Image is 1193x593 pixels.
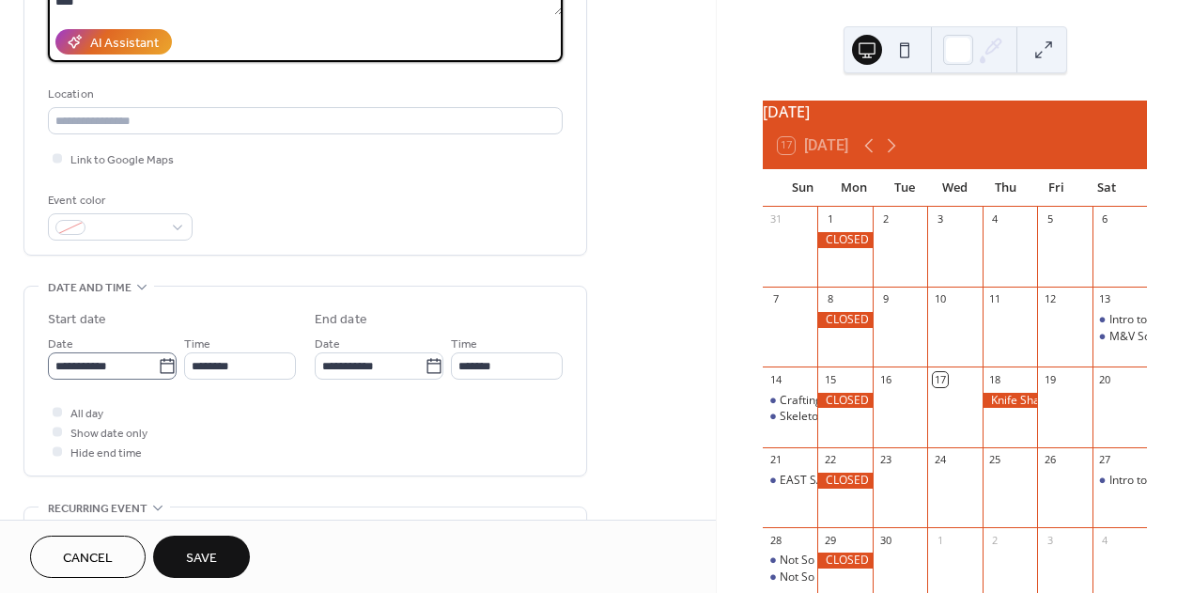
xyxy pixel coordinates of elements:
[878,533,892,547] div: 30
[829,169,879,207] div: Mon
[48,335,73,354] span: Date
[763,409,817,425] div: Skeleton Coffin: Craftopolis Sunday Brunch Series, $55
[48,191,189,211] div: Event color
[817,393,872,409] div: CLOSED
[980,169,1030,207] div: Thu
[768,372,782,386] div: 14
[768,212,782,226] div: 31
[763,570,817,585] div: Not So Scary Treats: Cookie Decorating Class with Sugar Sweetery, SESSION 2: 3PM-5PM
[768,453,782,467] div: 21
[878,212,892,226] div: 2
[988,212,1002,226] div: 4
[70,150,174,170] span: Link to Google Maps
[1098,533,1112,547] div: 4
[878,292,892,306] div: 9
[55,29,172,55] button: AI Assistant
[878,372,892,386] div: 16
[879,169,930,207] div: Tue
[1043,533,1057,547] div: 3
[1098,292,1112,306] div: 13
[878,453,892,467] div: 23
[1092,473,1147,489] div: Intro to Fall Watercolor with the Calligraphy Girl, $85
[763,393,817,409] div: Crafting Potion Bottles: Craftopolis Sunday Brunch Series, $45
[70,424,147,444] span: Show date only
[768,292,782,306] div: 7
[780,553,1187,569] div: Not So Scary Treats: Cookie Decorating Class with Sugar Sweetery, SOLD OUT
[1043,212,1057,226] div: 5
[983,393,1037,409] div: Knife Sharpening with Labrado Forge
[1043,453,1057,467] div: 26
[48,278,132,298] span: Date and time
[186,549,217,569] span: Save
[988,292,1002,306] div: 11
[988,453,1002,467] div: 25
[780,473,1176,489] div: EAST SAC: PopUp Market with Sac Vendor Connect! More Info Coming Soon!
[823,292,837,306] div: 8
[48,85,559,104] div: Location
[780,409,1062,425] div: Skeleton Coffin: Craftopolis [DATE] Brunch Series, $55
[1098,212,1112,226] div: 6
[823,372,837,386] div: 15
[823,453,837,467] div: 22
[763,553,817,569] div: Not So Scary Treats: Cookie Decorating Class with Sugar Sweetery, SOLD OUT
[70,404,103,424] span: All day
[933,372,947,386] div: 17
[780,393,1101,409] div: Crafting Potion Bottles: Craftopolis [DATE] Brunch Series, $45
[763,473,817,489] div: EAST SAC: PopUp Market with Sac Vendor Connect! More Info Coming Soon!
[1092,312,1147,328] div: Intro to Pointed Pen Calligraphy with the Calligraphy Girl, $85
[933,292,947,306] div: 10
[30,536,146,578] button: Cancel
[778,169,829,207] div: Sun
[90,34,159,54] div: AI Assistant
[768,533,782,547] div: 28
[763,101,1147,123] div: [DATE]
[1098,372,1112,386] div: 20
[933,453,947,467] div: 24
[817,232,872,248] div: CLOSED
[930,169,981,207] div: Wed
[1030,169,1081,207] div: Fri
[1043,292,1057,306] div: 12
[817,473,872,489] div: CLOSED
[817,553,872,569] div: CLOSED
[451,335,477,354] span: Time
[817,312,872,328] div: CLOSED
[48,499,147,519] span: Recurring event
[988,372,1002,386] div: 18
[933,212,947,226] div: 3
[1098,453,1112,467] div: 27
[63,549,113,569] span: Cancel
[1081,169,1132,207] div: Sat
[823,212,837,226] div: 1
[153,536,250,578] button: Save
[933,533,947,547] div: 1
[70,444,142,463] span: Hide end time
[1092,329,1147,345] div: M&V Soy Candles & Concrete Studio: Fall Sip & Pour Candlemaking Class, $50
[1043,372,1057,386] div: 19
[48,310,106,330] div: Start date
[988,533,1002,547] div: 2
[315,335,340,354] span: Date
[315,310,367,330] div: End date
[184,335,210,354] span: Time
[823,533,837,547] div: 29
